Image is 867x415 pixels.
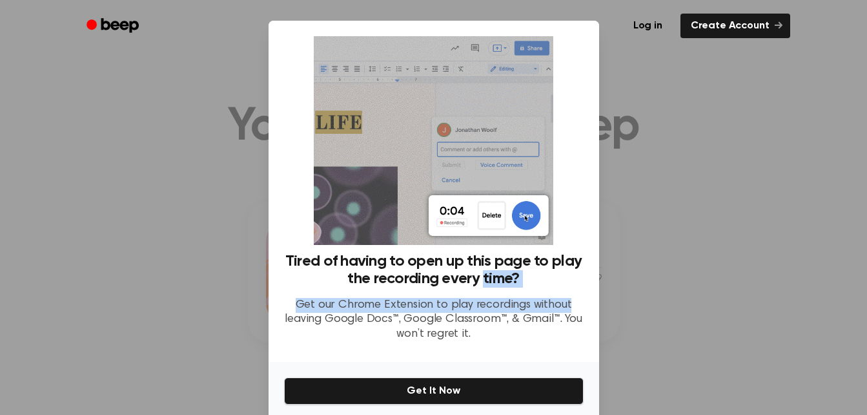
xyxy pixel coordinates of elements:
[284,253,584,288] h3: Tired of having to open up this page to play the recording every time?
[284,378,584,405] button: Get It Now
[77,14,150,39] a: Beep
[680,14,790,38] a: Create Account
[623,14,673,38] a: Log in
[314,36,553,245] img: Beep extension in action
[284,298,584,342] p: Get our Chrome Extension to play recordings without leaving Google Docs™, Google Classroom™, & Gm...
